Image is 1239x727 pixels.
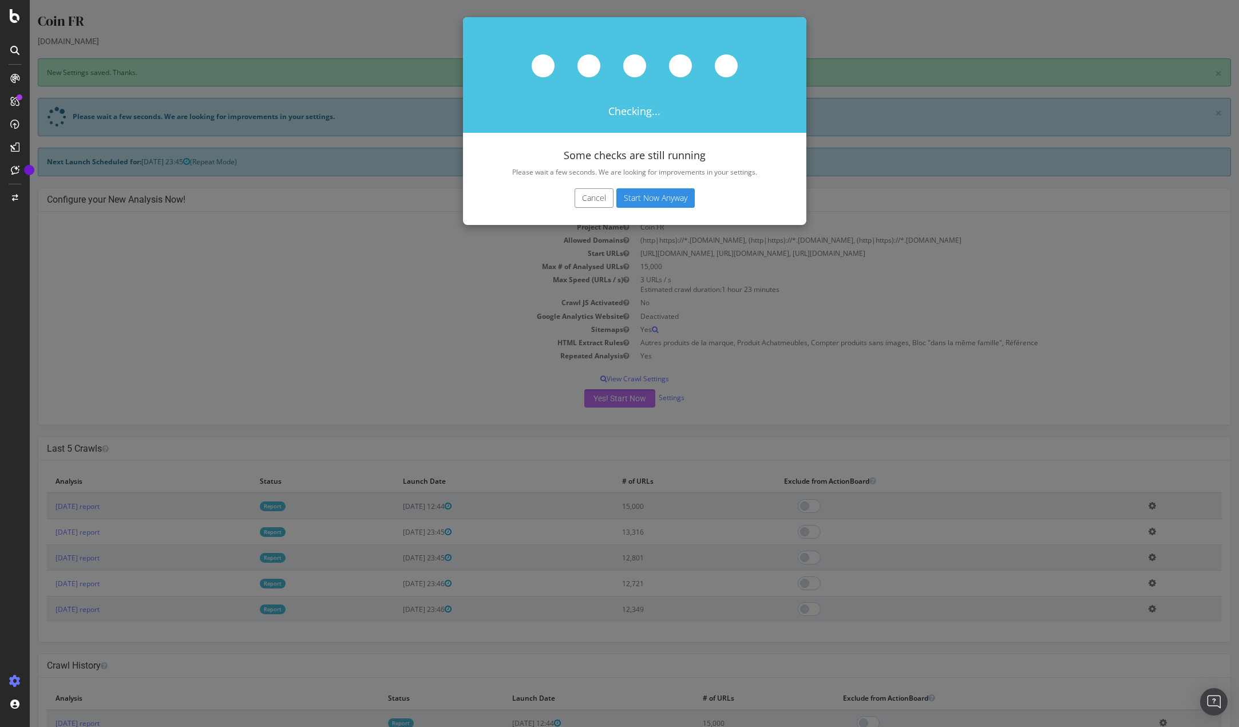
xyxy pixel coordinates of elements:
[456,150,754,161] h4: Some checks are still running
[1200,688,1228,716] div: Open Intercom Messenger
[587,188,665,208] button: Start Now Anyway
[456,167,754,177] p: Please wait a few seconds. We are looking for improvements in your settings.
[433,17,777,133] div: Checking...
[24,165,34,175] div: Tooltip anchor
[545,188,584,208] button: Cancel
